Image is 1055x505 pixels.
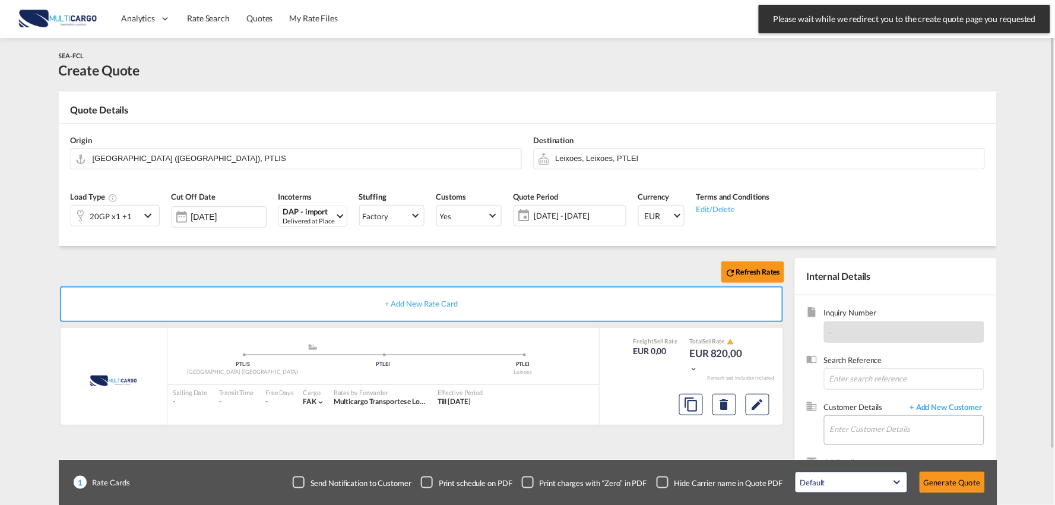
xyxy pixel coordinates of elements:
md-icon: icon-refresh [725,267,736,278]
div: PTLIS [173,361,313,368]
md-checkbox: Checkbox No Ink [657,476,783,488]
div: 20GP x1 40OT x1icon-chevron-down [71,205,160,226]
span: Incoterms [278,192,312,201]
img: 82db67801a5411eeacfdbd8acfa81e61.png [18,5,98,32]
span: Quote Period [514,192,559,201]
span: Rate Cards [87,477,130,488]
div: Default [800,478,825,487]
md-input-container: Lisbon (Lisboa), PTLIS [71,148,522,169]
span: Multicargo Transportes e Logistica [334,397,440,406]
div: EUR 820,00 [689,346,749,375]
span: Stuffing [359,192,386,201]
span: + Add New Rate Card [385,299,458,308]
div: Hide Carrier name in Quote PDF [674,478,783,488]
span: FAK [303,397,316,406]
span: Analytics [121,12,155,24]
div: Multicargo Transportes e Logistica [334,397,426,407]
div: Yes [440,212,452,221]
span: + Add New Customer [904,402,984,415]
md-select: Select Stuffing: Factory [359,205,424,226]
div: Internal Details [795,258,997,295]
span: [DATE] - [DATE] [531,207,626,224]
md-select: Select Customs: Yes [436,205,502,226]
div: Delivered at Place [283,216,335,225]
span: [DATE] - [DATE] [534,210,623,221]
div: 20GP x1 40OT x1 [90,208,132,225]
md-checkbox: Checkbox No Ink [421,476,512,488]
b: Refresh Rates [736,267,780,276]
md-icon: icon-information-outline [108,193,118,203]
md-icon: icon-calendar [514,209,528,223]
div: + Add New Rate Card [60,286,783,322]
div: PTLEI [453,361,593,368]
md-select: Select Incoterms: DAP - import Delivered at Place [278,206,347,227]
div: Total Rate [689,337,749,346]
span: Destination [534,135,574,145]
div: Print schedule on PDF [439,478,512,488]
div: Till 11 Sep 2026 [438,397,471,407]
input: Enter Customer Details [830,416,984,443]
input: Enter search reference [824,368,984,390]
span: Rate Search [187,13,230,23]
div: Effective Period [438,388,483,397]
span: My Rate Files [289,13,338,23]
md-icon: icon-chevron-down [141,209,159,223]
div: Free Days [265,388,294,397]
span: Customs [436,192,466,201]
md-icon: icon-chevron-down [316,398,325,406]
input: Search by Door/Port [556,148,978,169]
button: Edit [746,394,769,415]
md-icon: assets/icons/custom/copyQuote.svg [684,397,698,412]
md-checkbox: Checkbox No Ink [522,476,647,488]
span: Origin [71,135,92,145]
button: Delete [712,394,736,415]
span: CC Email [824,457,984,471]
div: Leixoes [453,368,593,376]
md-icon: assets/icons/custom/ship-fill.svg [306,344,320,350]
div: Freight Rate [633,337,678,345]
span: Load Type [71,192,118,201]
button: Copy [679,394,703,415]
span: SEA-FCL [59,52,84,59]
span: Terms and Conditions [696,192,770,201]
div: - [265,397,268,407]
span: Please wait while we redirect you to the create quote page you requested [769,13,1040,25]
span: Sell [654,337,664,345]
span: Cut Off Date [172,192,216,201]
span: 1 [74,476,87,489]
div: Create Quote [59,61,140,80]
button: icon-alert [725,337,734,346]
md-input-container: Leixoes, Leixoes, PTLEI [534,148,985,169]
md-icon: icon-alert [727,338,734,345]
md-select: Select Currency: € EUREuro [638,205,685,226]
button: Generate Quote [920,472,985,493]
div: - [173,397,208,407]
button: icon-refreshRefresh Rates [721,261,784,283]
img: MultiCargo [74,366,153,396]
div: Print charges with “Zero” in PDF [540,478,647,488]
div: Factory [363,212,388,221]
div: Cargo [303,388,325,397]
div: [GEOGRAPHIC_DATA] ([GEOGRAPHIC_DATA]) [173,368,313,376]
md-checkbox: Checkbox No Ink [293,476,411,488]
input: Search by Door/Port [93,148,515,169]
span: Customer Details [824,402,904,415]
div: EUR 0,00 [633,345,678,357]
div: Quote Details [59,103,997,122]
div: Send Notification to Customer [311,478,411,488]
span: EUR [645,210,672,222]
span: Search Reference [824,355,984,368]
span: - [829,327,832,337]
div: PTLEI [313,361,453,368]
div: Transit Time [219,388,254,397]
div: Rates by Forwarder [334,388,426,397]
span: Sell [703,337,712,345]
div: - [219,397,254,407]
div: DAP - import [283,207,335,216]
input: Select [191,212,266,222]
div: Sailing Date [173,388,208,397]
div: Edit/Delete [696,203,770,214]
span: Till [DATE] [438,397,471,406]
div: Remark and Inclusion included [699,375,783,381]
md-icon: icon-chevron-down [689,365,698,373]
